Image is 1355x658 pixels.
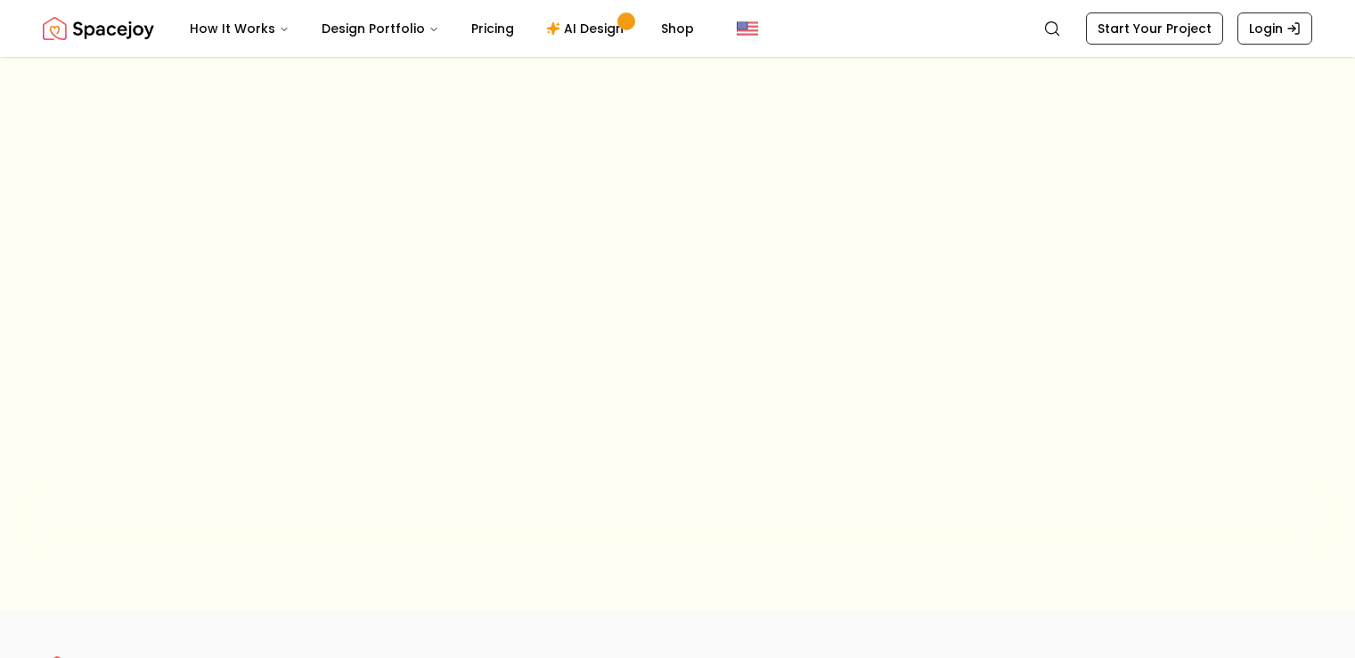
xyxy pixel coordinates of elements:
a: AI Design [532,11,643,46]
button: Design Portfolio [307,11,453,46]
a: Shop [647,11,708,46]
img: United States [737,18,758,39]
button: How It Works [175,11,304,46]
nav: Main [175,11,708,46]
a: Spacejoy [43,11,154,46]
img: Spacejoy Logo [43,11,154,46]
a: Start Your Project [1086,12,1223,45]
a: Pricing [457,11,528,46]
a: Login [1237,12,1312,45]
